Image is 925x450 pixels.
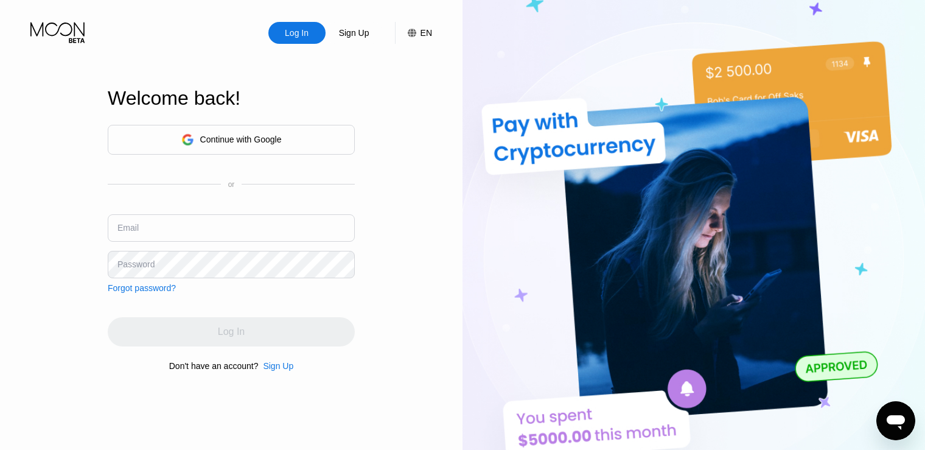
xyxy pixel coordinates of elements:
div: Password [117,259,155,269]
iframe: Button to launch messaging window [876,401,915,440]
div: EN [421,28,432,38]
div: Log In [284,27,310,39]
div: Sign Up [263,361,293,371]
div: Sign Up [258,361,293,371]
div: Log In [268,22,326,44]
div: Sign Up [338,27,371,39]
div: Forgot password? [108,283,176,293]
div: Continue with Google [108,125,355,155]
div: Don't have an account? [169,361,259,371]
div: Sign Up [326,22,383,44]
div: or [228,180,235,189]
div: Continue with Google [200,135,282,144]
div: Email [117,223,139,233]
div: EN [395,22,432,44]
div: Welcome back! [108,87,355,110]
